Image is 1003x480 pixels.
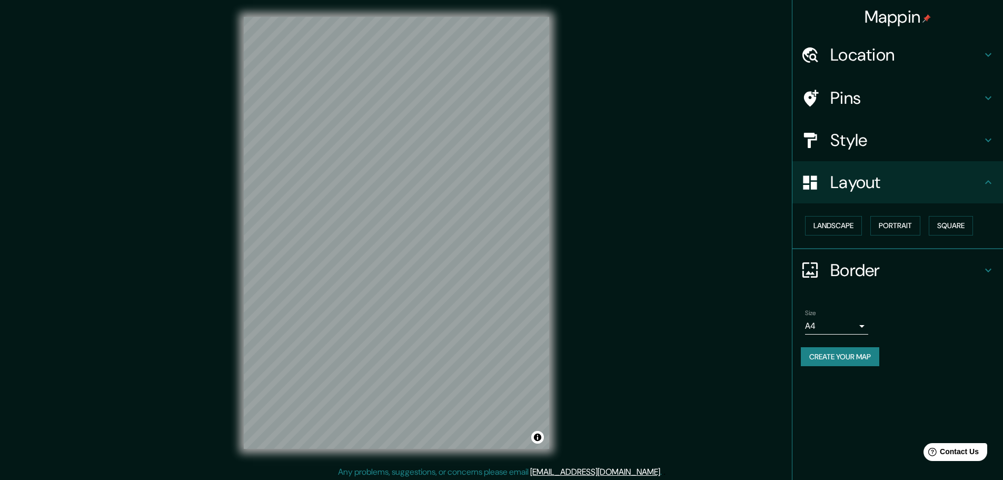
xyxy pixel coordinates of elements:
[792,77,1003,119] div: Pins
[865,6,931,27] h4: Mappin
[244,17,549,449] canvas: Map
[830,130,982,151] h4: Style
[830,172,982,193] h4: Layout
[830,87,982,109] h4: Pins
[792,119,1003,161] div: Style
[338,466,662,478] p: Any problems, suggestions, or concerns please email .
[830,260,982,281] h4: Border
[531,431,544,444] button: Toggle attribution
[801,347,879,367] button: Create your map
[805,216,862,236] button: Landscape
[929,216,973,236] button: Square
[530,466,660,477] a: [EMAIL_ADDRESS][DOMAIN_NAME]
[792,161,1003,203] div: Layout
[805,318,868,335] div: A4
[662,466,663,478] div: .
[922,14,931,23] img: pin-icon.png
[830,44,982,65] h4: Location
[792,34,1003,76] div: Location
[663,466,666,478] div: .
[792,249,1003,291] div: Border
[870,216,920,236] button: Portrait
[805,308,816,317] label: Size
[909,439,991,468] iframe: Help widget launcher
